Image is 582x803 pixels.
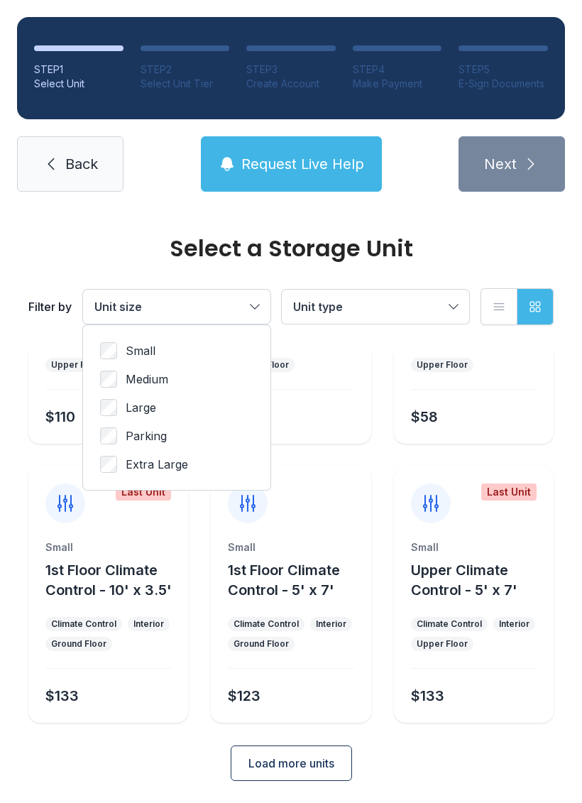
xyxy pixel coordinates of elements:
div: STEP 1 [34,62,123,77]
div: $123 [228,686,260,706]
div: $110 [45,407,75,427]
div: Ground Floor [51,638,106,650]
span: Unit type [293,300,343,314]
span: 1st Floor Climate Control - 10' x 3.5' [45,562,172,599]
div: Interior [133,618,164,630]
div: $133 [411,686,444,706]
div: Select a Storage Unit [28,237,554,260]
span: Unit size [94,300,142,314]
button: 1st Floor Climate Control - 5' x 7' [228,560,365,600]
span: Extra Large [126,456,188,473]
div: E-Sign Documents [459,77,548,91]
span: 1st Floor Climate Control - 5' x 7' [228,562,340,599]
div: $58 [411,407,438,427]
div: Interior [499,618,529,630]
div: STEP 3 [246,62,336,77]
span: Large [126,399,156,416]
span: Parking [126,427,167,444]
span: Next [484,154,517,174]
div: Small [45,540,171,555]
div: Last Unit [481,484,537,501]
input: Medium [100,371,117,388]
div: Make Payment [353,77,442,91]
button: Upper Climate Control - 5' x 7' [411,560,548,600]
span: Medium [126,371,168,388]
div: STEP 5 [459,62,548,77]
div: Small [411,540,537,555]
span: Upper Climate Control - 5' x 7' [411,562,517,599]
div: Upper Floor [417,638,468,650]
div: $133 [45,686,79,706]
button: 1st Floor Climate Control - 10' x 3.5' [45,560,182,600]
div: Last Unit [116,484,171,501]
span: Request Live Help [241,154,364,174]
div: Small [228,540,353,555]
div: Create Account [246,77,336,91]
div: STEP 4 [353,62,442,77]
div: Select Unit [34,77,123,91]
div: Climate Control [234,618,299,630]
div: Select Unit Tier [141,77,230,91]
button: Unit type [282,290,469,324]
div: Climate Control [417,618,482,630]
div: Filter by [28,298,72,315]
div: Upper Floor [417,359,468,371]
button: Unit size [83,290,270,324]
span: Load more units [248,755,334,772]
input: Small [100,342,117,359]
div: STEP 2 [141,62,230,77]
span: Back [65,154,98,174]
div: Climate Control [51,618,116,630]
div: Upper Floor [51,359,102,371]
input: Large [100,399,117,416]
div: Interior [316,618,346,630]
div: Ground Floor [234,638,289,650]
input: Parking [100,427,117,444]
span: Small [126,342,155,359]
input: Extra Large [100,456,117,473]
